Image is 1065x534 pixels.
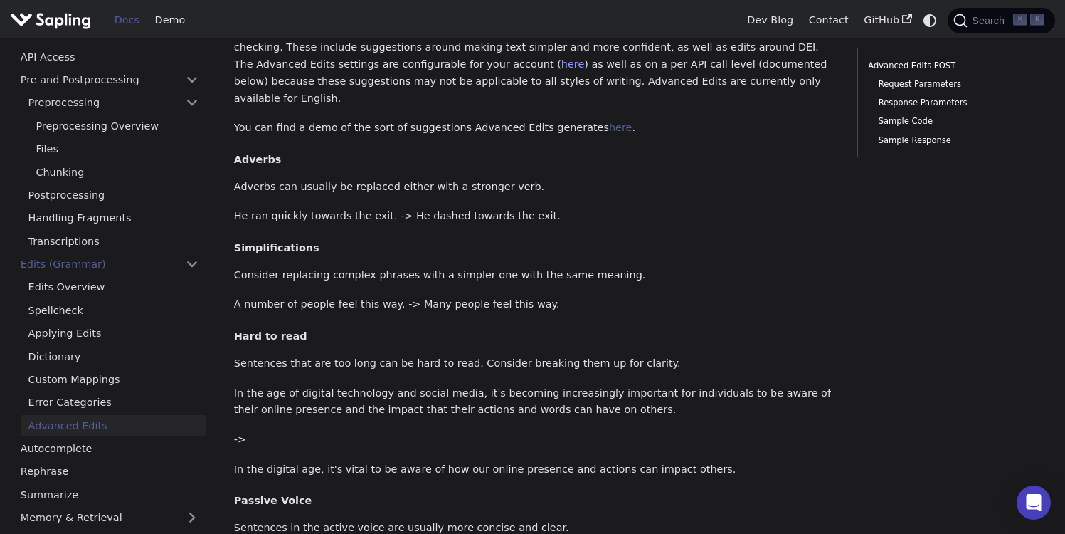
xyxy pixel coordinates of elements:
a: Error Categories [21,392,206,413]
kbd: ⌘ [1013,14,1027,26]
kbd: K [1030,14,1044,26]
a: Transcriptions [21,231,206,251]
a: Response Parameters [879,96,1034,110]
a: Preprocessing [21,93,206,113]
h4: Simplifications [234,241,837,254]
a: Request Parameters [879,78,1034,91]
a: Demo [147,9,193,31]
a: Dev Blog [739,9,800,31]
h4: Adverbs [234,153,837,166]
a: Postprocessing [21,185,206,206]
button: Search (Command+K) [948,8,1054,33]
p: [PERSON_NAME] provides customizable proofreading settings that go beyond regular spelling and gra... [234,23,837,108]
a: here [561,58,584,70]
a: Files [28,139,206,159]
p: Adverbs can usually be replaced either with a stronger verb. [234,179,837,196]
a: Handling Fragments [21,208,206,229]
a: Dictionary [21,346,206,367]
p: -> [234,431,837,449]
a: Applying Edits [21,323,206,344]
a: Contact [801,9,857,31]
p: You can find a demo of the sort of suggestions Advanced Edits generates . [234,120,837,137]
a: Pre and Postprocessing [13,70,206,90]
a: GitHub [856,9,919,31]
a: Edits (Grammar) [13,254,206,275]
button: Switch between dark and light mode (currently system mode) [920,10,941,31]
a: Spellcheck [21,300,206,320]
a: Advanced Edits POST [868,59,1039,73]
p: He ran quickly towards the exit. -> He dashed towards the exit. [234,208,837,225]
p: Sentences that are too long can be hard to read. Consider breaking them up for clarity. [234,355,837,372]
p: In the digital age, it's vital to be aware of how our online presence and actions can impact others. [234,461,837,478]
img: Sapling.ai [10,10,91,31]
a: Advanced Edits [21,415,206,436]
a: Preprocessing Overview [28,115,206,136]
div: Open Intercom Messenger [1017,486,1051,520]
a: Autocomplete [13,439,206,459]
a: Edits Overview [21,277,206,298]
a: Rephrase [13,461,206,482]
a: Sapling.ai [10,10,96,31]
a: Chunking [28,162,206,182]
a: Memory & Retrieval [13,508,206,528]
p: In the age of digital technology and social media, it's becoming increasingly important for indiv... [234,385,837,419]
a: Custom Mappings [21,370,206,390]
a: Summarize [13,484,206,505]
a: API Access [13,46,206,67]
a: Sample Code [879,115,1034,128]
h4: Hard to read [234,330,837,342]
a: here [609,122,632,133]
a: Docs [107,9,147,31]
h4: Passive Voice [234,494,837,507]
p: A number of people feel this way. -> Many people feel this way. [234,296,837,313]
p: Consider replacing complex phrases with a simpler one with the same meaning. [234,267,837,284]
span: Search [968,15,1013,26]
a: Sample Response [879,134,1034,147]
